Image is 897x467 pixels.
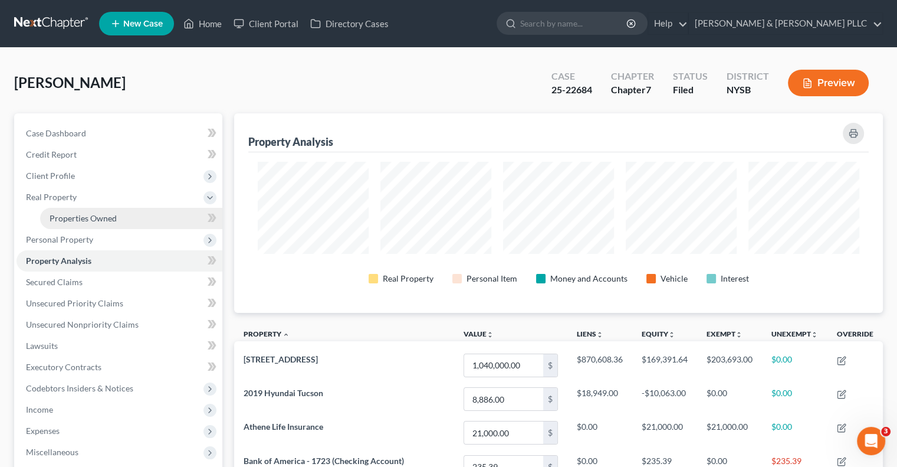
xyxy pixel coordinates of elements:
[244,456,404,466] span: Bank of America - 1723 (Checking Account)
[487,331,494,338] i: unfold_more
[17,314,222,335] a: Unsecured Nonpriority Claims
[567,383,632,416] td: $18,949.00
[520,12,628,34] input: Search by name...
[466,273,517,285] div: Personal Item
[567,348,632,382] td: $870,608.36
[727,70,769,83] div: District
[550,273,627,285] div: Money and Accounts
[762,383,827,416] td: $0.00
[543,422,557,444] div: $
[762,348,827,382] td: $0.00
[611,83,654,97] div: Chapter
[26,192,77,202] span: Real Property
[771,329,818,338] a: Unexemptunfold_more
[248,135,333,149] div: Property Analysis
[26,319,139,329] span: Unsecured Nonpriority Claims
[632,416,697,450] td: $21,000.00
[26,234,93,244] span: Personal Property
[26,362,101,372] span: Executory Contracts
[596,331,603,338] i: unfold_more
[26,404,53,414] span: Income
[178,13,228,34] a: Home
[543,388,557,410] div: $
[727,83,769,97] div: NYSB
[811,331,818,338] i: unfold_more
[282,331,290,338] i: expand_less
[26,171,75,181] span: Client Profile
[244,388,323,398] span: 2019 Hyundai Tucson
[697,383,762,416] td: $0.00
[244,422,323,432] span: Athene Life Insurance
[228,13,304,34] a: Client Portal
[648,13,688,34] a: Help
[17,144,222,165] a: Credit Report
[788,70,869,96] button: Preview
[244,329,290,338] a: Property expand_less
[50,213,117,223] span: Properties Owned
[762,416,827,450] td: $0.00
[464,329,494,338] a: Valueunfold_more
[551,83,592,97] div: 25-22684
[17,250,222,272] a: Property Analysis
[661,273,688,285] div: Vehicle
[26,383,133,393] span: Codebtors Insiders & Notices
[17,123,222,144] a: Case Dashboard
[673,70,708,83] div: Status
[26,256,91,266] span: Property Analysis
[17,293,222,314] a: Unsecured Priority Claims
[26,447,78,457] span: Miscellaneous
[689,13,882,34] a: [PERSON_NAME] & [PERSON_NAME] PLLC
[632,348,697,382] td: $169,391.64
[646,84,651,95] span: 7
[17,335,222,357] a: Lawsuits
[551,70,592,83] div: Case
[464,354,543,377] input: 0.00
[383,273,433,285] div: Real Property
[543,354,557,377] div: $
[26,298,123,308] span: Unsecured Priority Claims
[26,149,77,159] span: Credit Report
[123,19,163,28] span: New Case
[464,388,543,410] input: 0.00
[17,272,222,293] a: Secured Claims
[464,422,543,444] input: 0.00
[244,354,318,364] span: [STREET_ADDRESS]
[17,357,222,378] a: Executory Contracts
[40,208,222,229] a: Properties Owned
[611,70,654,83] div: Chapter
[668,331,675,338] i: unfold_more
[26,426,60,436] span: Expenses
[26,341,58,351] span: Lawsuits
[26,277,83,287] span: Secured Claims
[26,128,86,138] span: Case Dashboard
[857,427,885,455] iframe: Intercom live chat
[881,427,891,436] span: 3
[304,13,395,34] a: Directory Cases
[707,329,742,338] a: Exemptunfold_more
[673,83,708,97] div: Filed
[721,273,749,285] div: Interest
[632,383,697,416] td: -$10,063.00
[577,329,603,338] a: Liensunfold_more
[735,331,742,338] i: unfold_more
[642,329,675,338] a: Equityunfold_more
[697,348,762,382] td: $203,693.00
[827,322,883,349] th: Override
[567,416,632,450] td: $0.00
[14,74,126,91] span: [PERSON_NAME]
[697,416,762,450] td: $21,000.00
